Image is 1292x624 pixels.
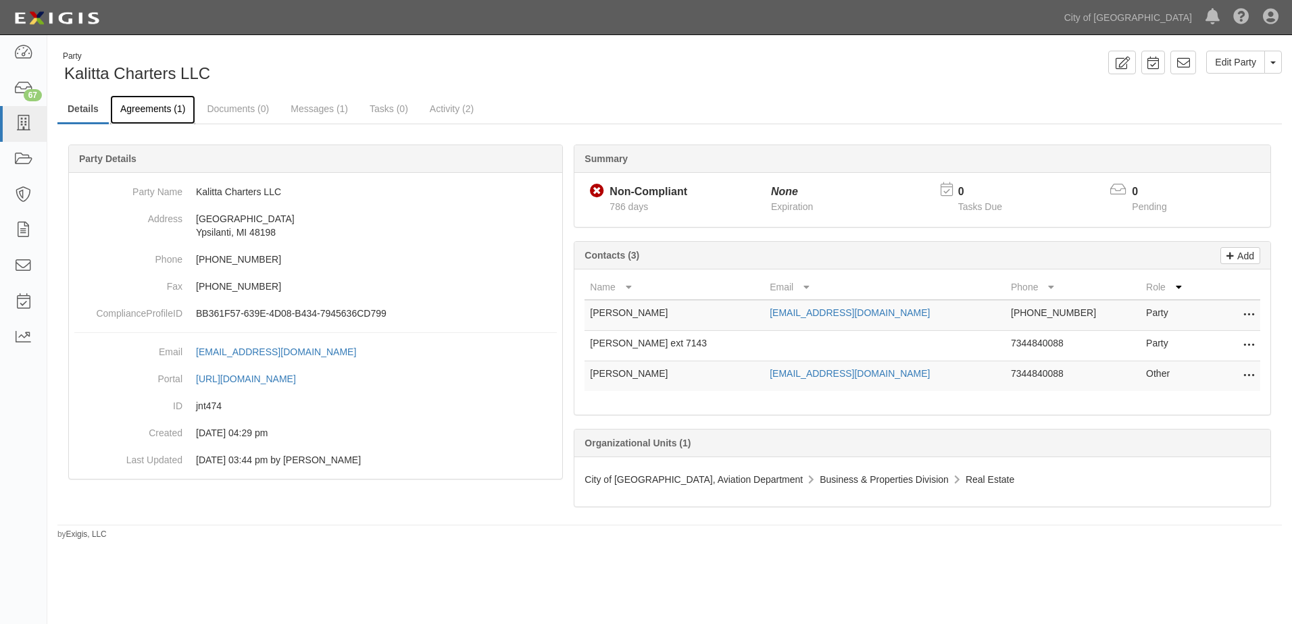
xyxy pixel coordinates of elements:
dt: Portal [74,365,182,386]
dd: [PHONE_NUMBER] [74,246,557,273]
b: Contacts (3) [585,250,639,261]
img: logo-5460c22ac91f19d4615b14bd174203de0afe785f0fc80cf4dbbc73dc1793850b.png [10,6,103,30]
div: Party [63,51,210,62]
span: Kalitta Charters LLC [64,64,210,82]
dt: Phone [74,246,182,266]
dd: 06/30/2023 04:29 pm [74,419,557,446]
div: 67 [24,89,42,101]
span: City of [GEOGRAPHIC_DATA], Aviation Department [585,474,803,485]
a: Messages (1) [280,95,358,122]
small: by [57,529,107,540]
span: Business & Properties Division [820,474,949,485]
th: Role [1141,275,1206,300]
td: Party [1141,331,1206,361]
td: [PERSON_NAME] ext 7143 [585,331,764,361]
b: Summary [585,153,628,164]
a: Agreements (1) [110,95,195,124]
dd: Kalitta Charters LLC [74,178,557,205]
span: Pending [1132,201,1166,212]
a: Tasks (0) [359,95,418,122]
span: Expiration [771,201,813,212]
i: Help Center - Complianz [1233,9,1249,26]
th: Phone [1005,275,1141,300]
a: Activity (2) [420,95,484,122]
a: [URL][DOMAIN_NAME] [196,373,311,384]
dt: Created [74,419,182,440]
dd: [GEOGRAPHIC_DATA] Ypsilanti, MI 48198 [74,205,557,246]
dd: 03/17/2025 03:44 pm by Mike Happ [74,446,557,473]
td: Other [1141,361,1206,392]
td: Party [1141,300,1206,331]
div: [EMAIL_ADDRESS][DOMAIN_NAME] [196,345,356,359]
a: Exigis, LLC [66,529,107,539]
dt: Email [74,338,182,359]
span: Tasks Due [958,201,1002,212]
b: Party Details [79,153,136,164]
dt: Party Name [74,178,182,199]
div: Non-Compliant [610,184,687,200]
p: BB361F57-639E-4D08-B434-7945636CD799 [196,307,557,320]
dt: ComplianceProfileID [74,300,182,320]
dt: Address [74,205,182,226]
a: [EMAIL_ADDRESS][DOMAIN_NAME] [770,368,930,379]
dt: ID [74,392,182,413]
p: Add [1234,248,1254,263]
td: 7344840088 [1005,361,1141,392]
th: Name [585,275,764,300]
i: None [771,186,798,197]
dd: jnt474 [74,392,557,419]
span: Since 07/18/2023 [610,201,648,212]
i: Non-Compliant [590,184,604,199]
td: [PHONE_NUMBER] [1005,300,1141,331]
a: [EMAIL_ADDRESS][DOMAIN_NAME] [196,346,371,357]
td: [PERSON_NAME] [585,361,764,392]
a: Documents (0) [197,95,279,122]
dt: Fax [74,273,182,293]
td: 7344840088 [1005,331,1141,361]
p: 0 [1132,184,1183,200]
dt: Last Updated [74,446,182,467]
th: Email [764,275,1005,300]
p: 0 [958,184,1019,200]
a: Add [1220,247,1260,264]
span: Real Estate [966,474,1014,485]
a: City of [GEOGRAPHIC_DATA] [1058,4,1199,31]
div: Kalitta Charters LLC [57,51,660,85]
a: Details [57,95,109,124]
dd: [PHONE_NUMBER] [74,273,557,300]
td: [PERSON_NAME] [585,300,764,331]
a: [EMAIL_ADDRESS][DOMAIN_NAME] [770,307,930,318]
a: Edit Party [1206,51,1265,74]
b: Organizational Units (1) [585,438,691,448]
